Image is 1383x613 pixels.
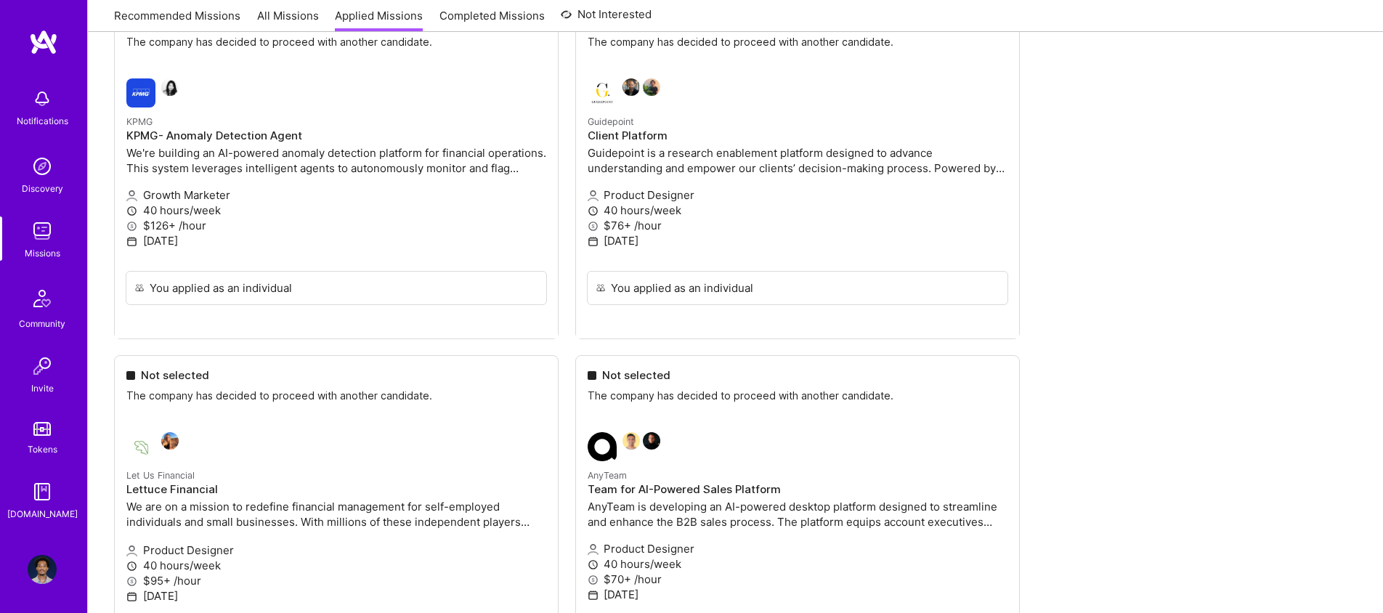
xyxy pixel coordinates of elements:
img: guide book [28,477,57,506]
a: Not Interested [561,6,652,32]
div: Missions [25,245,60,261]
div: Invite [31,381,54,396]
a: Completed Missions [439,8,545,32]
img: logo [29,29,58,55]
div: Community [19,316,65,331]
a: All Missions [257,8,319,32]
img: User Avatar [28,555,57,584]
img: tokens [33,422,51,436]
a: Applied Missions [335,8,423,32]
div: Notifications [17,113,68,129]
img: discovery [28,152,57,181]
img: Invite [28,352,57,381]
div: [DOMAIN_NAME] [7,506,78,521]
div: Tokens [28,442,57,457]
div: Discovery [22,181,63,196]
img: bell [28,84,57,113]
img: teamwork [28,216,57,245]
a: User Avatar [24,555,60,584]
img: Community [25,281,60,316]
a: Recommended Missions [114,8,240,32]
